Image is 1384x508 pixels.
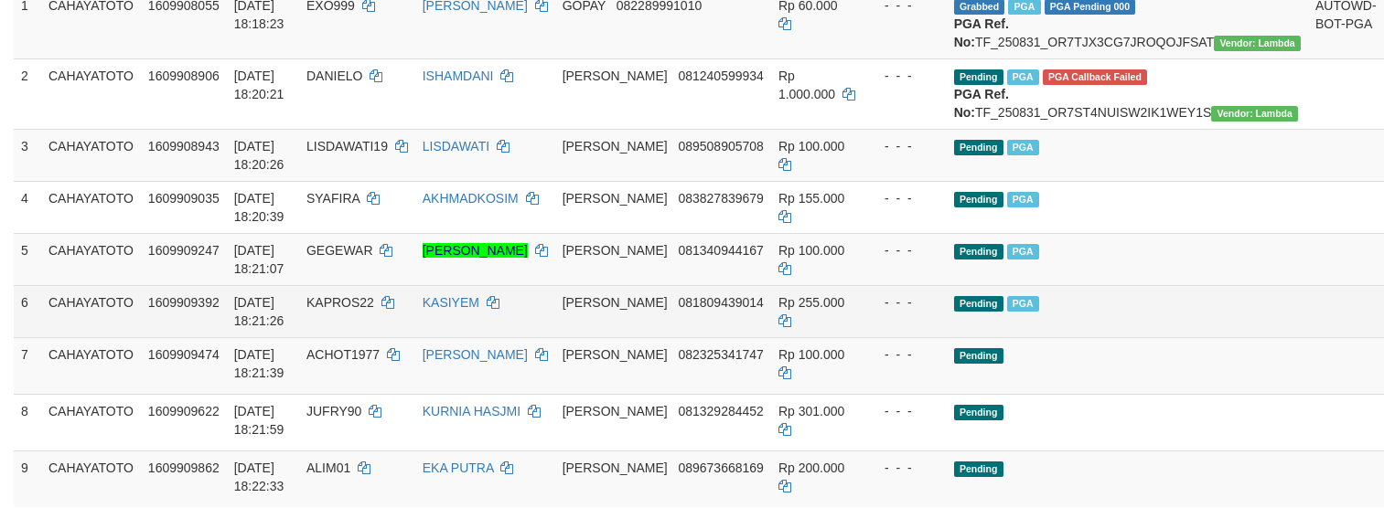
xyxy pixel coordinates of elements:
[306,191,359,206] span: SYAFIRA
[234,404,284,437] span: [DATE] 18:21:59
[423,69,494,83] a: ISHAMDANI
[41,129,141,181] td: CAHAYATOTO
[778,191,844,206] span: Rp 155.000
[870,137,939,155] div: - - -
[1214,36,1301,51] span: Vendor URL: https://order7.1velocity.biz
[306,347,380,362] span: ACHOT1977
[234,69,284,101] span: [DATE] 18:20:21
[306,460,350,475] span: ALIM01
[234,295,284,328] span: [DATE] 18:21:26
[306,404,361,418] span: JUFRY90
[234,243,284,276] span: [DATE] 18:21:07
[14,285,41,337] td: 6
[306,295,374,310] span: KAPROS22
[423,347,528,362] a: [PERSON_NAME]
[563,69,668,83] span: [PERSON_NAME]
[954,140,1003,155] span: Pending
[954,296,1003,312] span: Pending
[678,243,763,258] span: Copy 081340944167 to clipboard
[148,460,220,475] span: 1609909862
[14,233,41,285] td: 5
[870,345,939,364] div: - - -
[778,460,844,475] span: Rp 200.000
[954,461,1003,477] span: Pending
[778,404,844,418] span: Rp 301.000
[148,139,220,153] span: 1609908943
[14,337,41,394] td: 7
[41,450,141,507] td: CAHAYATOTO
[423,243,528,258] a: [PERSON_NAME]
[1043,69,1147,85] span: PGA Error
[234,191,284,224] span: [DATE] 18:20:39
[778,139,844,153] span: Rp 100.000
[41,233,141,285] td: CAHAYATOTO
[678,460,763,475] span: Copy 089673668169 to clipboard
[148,69,220,83] span: 1609908906
[954,244,1003,259] span: Pending
[678,69,763,83] span: Copy 081240599934 to clipboard
[234,460,284,493] span: [DATE] 18:22:33
[1007,244,1039,259] span: Marked by byjanggotawd1
[423,404,520,418] a: KURNIA HASJMI
[41,394,141,450] td: CAHAYATOTO
[14,129,41,181] td: 3
[954,69,1003,85] span: Pending
[678,295,763,310] span: Copy 081809439014 to clipboard
[678,347,763,362] span: Copy 082325341747 to clipboard
[1007,296,1039,312] span: Marked by byjanggotawd1
[306,243,373,258] span: GEGEWAR
[778,69,835,101] span: Rp 1.000.000
[947,58,1308,129] td: TF_250831_OR7ST4NUISW2IK1WEY1S
[234,139,284,172] span: [DATE] 18:20:26
[563,347,668,362] span: [PERSON_NAME]
[423,295,479,310] a: KASIYEM
[148,347,220,362] span: 1609909474
[306,69,362,83] span: DANIELO
[148,295,220,310] span: 1609909392
[678,404,763,418] span: Copy 081329284452 to clipboard
[41,337,141,394] td: CAHAYATOTO
[14,58,41,129] td: 2
[563,139,668,153] span: [PERSON_NAME]
[423,460,494,475] a: EKA PUTRA
[14,181,41,233] td: 4
[234,347,284,380] span: [DATE] 18:21:39
[954,348,1003,364] span: Pending
[148,243,220,258] span: 1609909247
[14,450,41,507] td: 9
[563,191,668,206] span: [PERSON_NAME]
[1211,106,1298,122] span: Vendor URL: https://order7.1velocity.biz
[563,295,668,310] span: [PERSON_NAME]
[778,295,844,310] span: Rp 255.000
[41,285,141,337] td: CAHAYATOTO
[563,404,668,418] span: [PERSON_NAME]
[148,404,220,418] span: 1609909622
[423,139,489,153] a: LISDAWATI
[870,189,939,207] div: - - -
[1007,69,1039,85] span: Marked by byjanggotawd1
[1007,192,1039,207] span: Marked by byjanggotawd1
[563,243,668,258] span: [PERSON_NAME]
[14,394,41,450] td: 8
[563,460,668,475] span: [PERSON_NAME]
[954,87,1009,120] b: PGA Ref. No:
[954,192,1003,207] span: Pending
[678,139,763,153] span: Copy 089508905708 to clipboard
[954,405,1003,420] span: Pending
[41,58,141,129] td: CAHAYATOTO
[1007,140,1039,155] span: Marked by byjanggotawd1
[870,241,939,259] div: - - -
[778,243,844,258] span: Rp 100.000
[423,191,519,206] a: AKHMADKOSIM
[41,181,141,233] td: CAHAYATOTO
[870,459,939,477] div: - - -
[870,293,939,312] div: - - -
[148,191,220,206] span: 1609909035
[778,347,844,362] span: Rp 100.000
[306,139,388,153] span: LISDAWATI19
[678,191,763,206] span: Copy 083827839679 to clipboard
[870,402,939,420] div: - - -
[954,16,1009,49] b: PGA Ref. No:
[870,67,939,85] div: - - -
